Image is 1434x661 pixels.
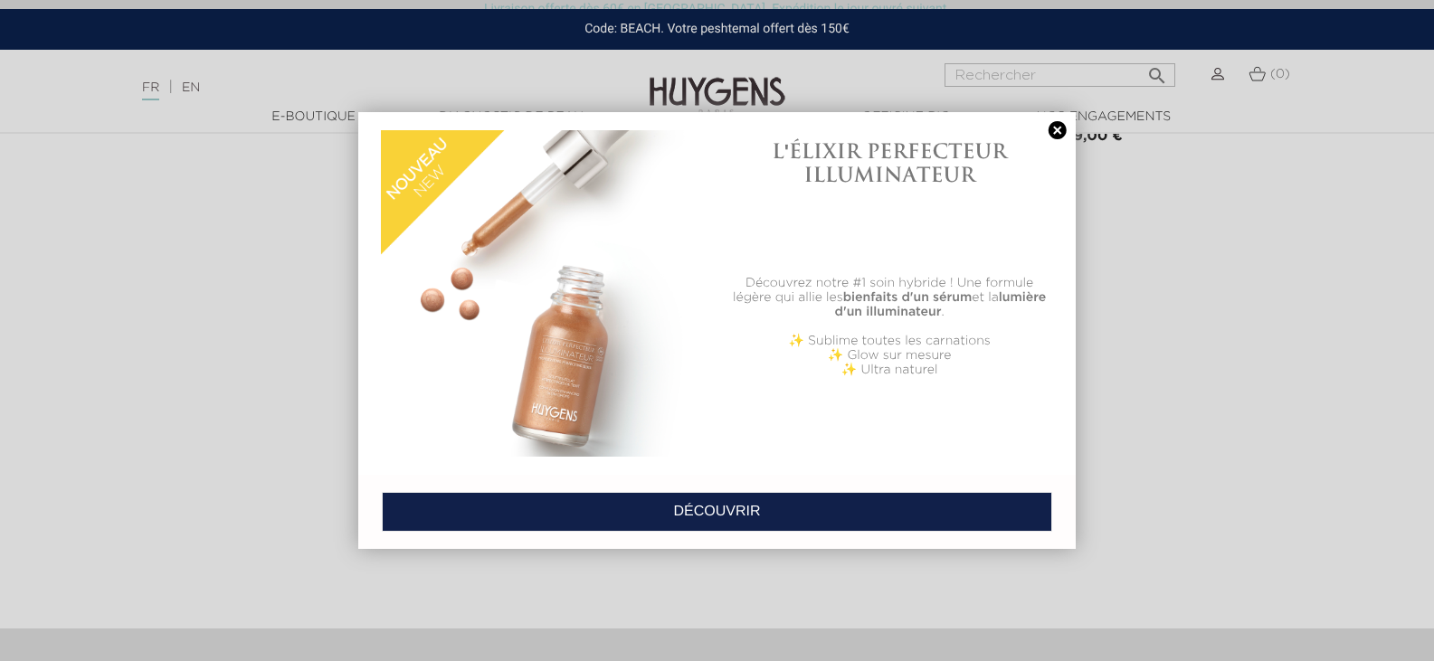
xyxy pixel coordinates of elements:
a: DÉCOUVRIR [382,492,1052,532]
p: Découvrez notre #1 soin hybride ! Une formule légère qui allie les et la . [726,276,1053,319]
p: ✨ Ultra naturel [726,363,1053,377]
b: bienfaits d'un sérum [843,291,973,304]
p: ✨ Sublime toutes les carnations [726,334,1053,348]
p: ✨ Glow sur mesure [726,348,1053,363]
b: lumière d'un illuminateur [835,291,1047,318]
h1: L'ÉLIXIR PERFECTEUR ILLUMINATEUR [726,139,1053,187]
